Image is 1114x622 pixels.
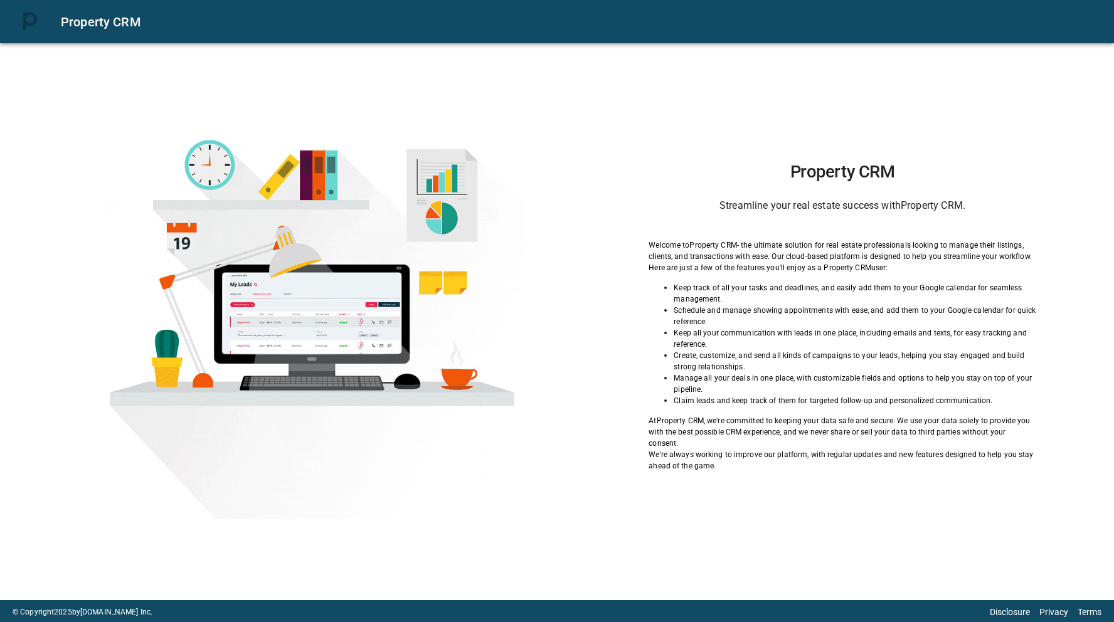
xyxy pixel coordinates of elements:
[80,608,152,616] a: [DOMAIN_NAME] Inc.
[674,305,1036,327] p: Schedule and manage showing appointments with ease, and add them to your Google calendar for quic...
[674,395,1036,406] p: Claim leads and keep track of them for targeted follow-up and personalized communication.
[674,327,1036,350] p: Keep all your communication with leads in one place, including emails and texts, for easy trackin...
[990,607,1030,617] a: Disclosure
[1078,607,1101,617] a: Terms
[61,12,1099,32] div: Property CRM
[649,415,1036,449] p: At Property CRM , we're committed to keeping your data safe and secure. We use your data solely t...
[649,449,1036,472] p: We're always working to improve our platform, with regular updates and new features designed to h...
[649,197,1036,214] h6: Streamline your real estate success with Property CRM .
[649,240,1036,262] p: Welcome to Property CRM - the ultimate solution for real estate professionals looking to manage t...
[674,372,1036,395] p: Manage all your deals in one place, with customizable fields and options to help you stay on top ...
[649,262,1036,273] p: Here are just a few of the features you'll enjoy as a Property CRM user:
[13,606,152,618] p: © Copyright 2025 by
[1039,607,1068,617] a: Privacy
[674,350,1036,372] p: Create, customize, and send all kinds of campaigns to your leads, helping you stay engaged and bu...
[649,162,1036,182] h1: Property CRM
[674,282,1036,305] p: Keep track of all your tasks and deadlines, and easily add them to your Google calendar for seaml...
